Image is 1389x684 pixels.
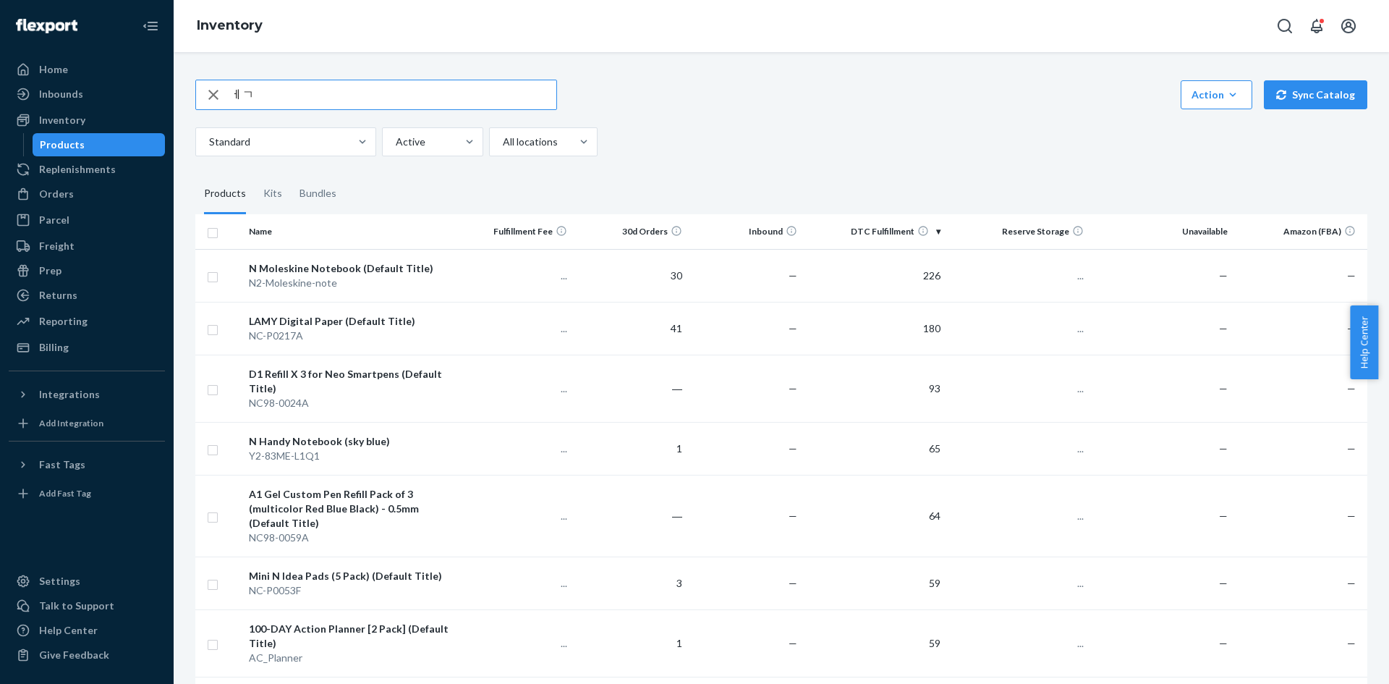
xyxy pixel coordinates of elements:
td: 226 [803,249,946,302]
button: Sync Catalog [1264,80,1367,109]
p: ... [952,321,1084,336]
div: Billing [39,340,69,355]
p: ... [464,576,568,591]
span: — [1219,637,1228,649]
div: Kits [263,174,282,214]
button: Open account menu [1334,12,1363,41]
th: Reserve Storage [946,214,1089,249]
a: Add Fast Tag [9,482,165,505]
div: 100-DAY Action Planner [2 Pack] (Default Title) [249,622,453,651]
input: Search inventory by name or sku [231,80,556,109]
span: — [789,510,797,522]
span: — [1219,577,1228,589]
div: NC-P0053F [249,583,453,598]
p: ... [952,509,1084,523]
input: Active [394,135,396,149]
p: ... [464,381,568,396]
td: ― [573,355,688,422]
span: — [1347,442,1356,455]
div: Add Fast Tag [39,487,91,499]
button: Help Center [1350,305,1378,379]
td: 59 [803,557,946,609]
button: Action [1181,80,1252,109]
a: Returns [9,284,165,307]
td: 3 [573,557,688,609]
div: NC98-0059A [249,531,453,545]
a: Parcel [9,208,165,232]
div: LAMY Digital Paper (Default Title) [249,314,453,329]
a: Home [9,58,165,81]
td: 41 [573,302,688,355]
div: Freight [39,239,75,253]
span: — [789,269,797,282]
div: N2-Moleskine-note [249,276,453,290]
button: Give Feedback [9,643,165,667]
span: — [1219,382,1228,394]
span: — [789,382,797,394]
td: 93 [803,355,946,422]
p: ... [464,442,568,456]
span: — [789,637,797,649]
div: Inbounds [39,87,83,101]
th: Inbound [688,214,803,249]
div: Help Center [39,623,98,638]
div: Mini N Idea Pads (5 Pack) (Default Title) [249,569,453,583]
td: 64 [803,475,946,557]
span: — [1219,510,1228,522]
a: Freight [9,235,165,258]
p: ... [464,509,568,523]
span: — [1347,510,1356,522]
div: D1 Refill X 3 for Neo Smartpens (Default Title) [249,367,453,396]
div: Products [40,138,85,152]
div: A1 Gel Custom Pen Refill Pack of 3 (multicolor Red Blue Black) - 0.5mm (Default Title) [249,487,453,531]
div: Talk to Support [39,599,114,613]
div: Prep [39,263,61,278]
th: 30d Orders [573,214,688,249]
div: NC-P0217A [249,329,453,343]
div: Inventory [39,113,85,127]
ol: breadcrumbs [185,5,274,47]
td: 1 [573,609,688,677]
span: — [1219,269,1228,282]
th: Name [243,214,459,249]
a: Add Integration [9,412,165,435]
input: All locations [501,135,503,149]
div: Integrations [39,387,100,402]
div: N Handy Notebook (sky blue) [249,434,453,449]
span: — [1347,637,1356,649]
div: Orders [39,187,74,201]
td: 1 [573,422,688,475]
div: Bundles [300,174,336,214]
span: — [1219,322,1228,334]
th: Fulfillment Fee [459,214,574,249]
a: Billing [9,336,165,359]
td: 30 [573,249,688,302]
div: Parcel [39,213,69,227]
a: Products [33,133,166,156]
div: N Moleskine Notebook (Default Title) [249,261,453,276]
p: ... [464,269,568,283]
p: ... [464,321,568,336]
span: — [1347,322,1356,334]
p: ... [952,576,1084,591]
div: Settings [39,574,80,588]
th: Amazon (FBA) [1233,214,1367,249]
div: Add Integration [39,417,103,429]
input: Standard [208,135,209,149]
span: — [789,577,797,589]
a: Talk to Support [9,594,165,617]
a: Inventory [9,109,165,132]
p: ... [464,636,568,651]
td: ― [573,475,688,557]
span: — [1347,577,1356,589]
div: Reporting [39,314,88,329]
div: NC98-0024A [249,396,453,410]
img: Flexport logo [16,19,77,33]
div: Replenishments [39,162,116,177]
button: Integrations [9,383,165,406]
div: Give Feedback [39,648,109,662]
a: Help Center [9,619,165,642]
th: DTC Fulfillment [803,214,946,249]
div: Fast Tags [39,457,85,472]
span: — [1347,269,1356,282]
